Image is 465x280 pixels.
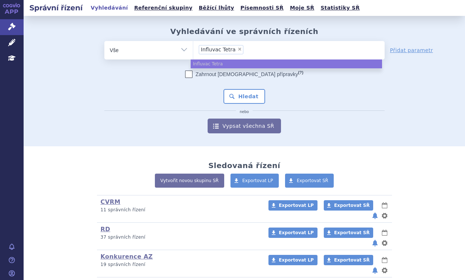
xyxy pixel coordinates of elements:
span: Exportovat SŘ [334,257,369,263]
a: Exportovat LP [268,228,317,238]
a: Exportovat SŘ [324,200,373,211]
a: Exportovat LP [268,200,317,211]
button: lhůty [381,201,388,210]
a: Referenční skupiny [132,3,195,13]
button: nastavení [381,239,388,247]
button: lhůty [381,228,388,237]
a: Vytvořit novou skupinu SŘ [155,174,224,188]
button: nastavení [381,266,388,275]
a: Exportovat SŘ [324,228,373,238]
a: Exportovat SŘ [285,174,334,188]
a: Moje SŘ [288,3,316,13]
span: Exportovat LP [279,230,314,235]
button: nastavení [381,211,388,220]
h2: Vyhledávání ve správních řízeních [170,27,319,36]
a: Běžící lhůty [197,3,236,13]
a: Vypsat všechna SŘ [208,119,281,133]
input: Influvac Tetra [246,45,250,54]
span: Exportovat SŘ [297,178,329,183]
a: CVRM [101,198,121,205]
button: lhůty [381,256,388,264]
a: Písemnosti SŘ [238,3,286,13]
span: × [237,47,242,51]
a: Exportovat LP [268,255,317,265]
h2: Správní řízení [24,3,89,13]
p: 11 správních řízení [101,207,259,213]
span: Exportovat SŘ [334,230,369,235]
p: 37 správních řízení [101,234,259,240]
h2: Sledovaná řízení [208,161,280,170]
a: Exportovat SŘ [324,255,373,265]
a: Statistiky SŘ [318,3,362,13]
span: Exportovat LP [279,203,314,208]
button: notifikace [371,266,379,275]
button: Hledat [223,89,265,104]
a: Vyhledávání [89,3,130,13]
a: RD [101,226,110,233]
i: nebo [236,110,253,114]
button: notifikace [371,239,379,247]
span: Exportovat SŘ [334,203,369,208]
span: Exportovat LP [242,178,273,183]
span: Influvac Tetra [201,47,236,52]
p: 19 správních řízení [101,262,259,268]
a: Přidat parametr [390,47,433,54]
a: Exportovat LP [230,174,279,188]
span: Exportovat LP [279,257,314,263]
button: notifikace [371,211,379,220]
a: Konkurence AZ [101,253,153,260]
abbr: (?) [298,70,303,75]
label: Zahrnout [DEMOGRAPHIC_DATA] přípravky [185,71,303,78]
